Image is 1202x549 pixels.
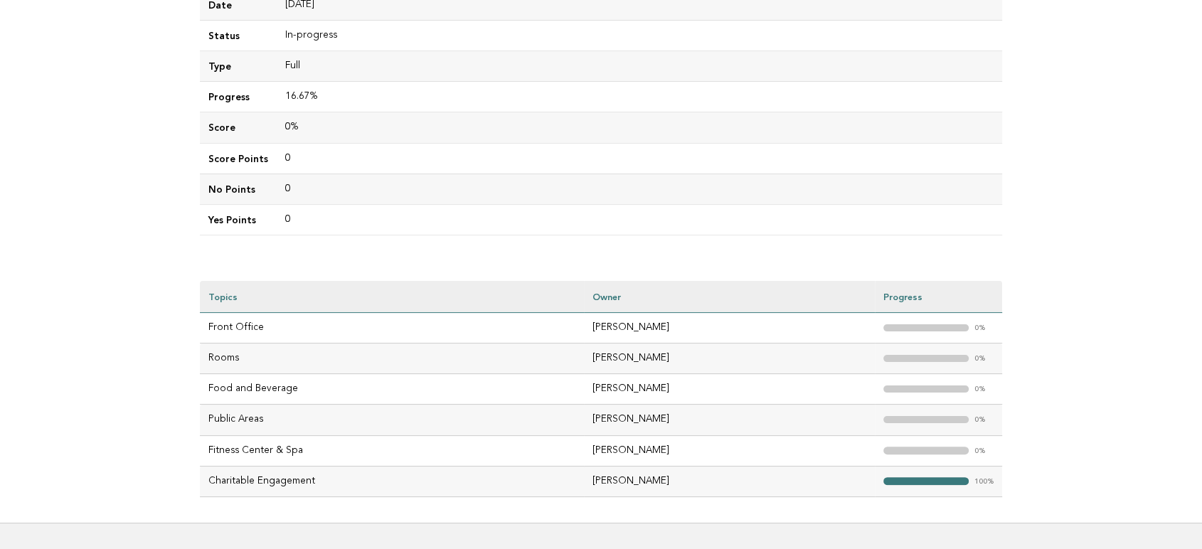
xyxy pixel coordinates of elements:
em: 0% [974,447,987,455]
em: 0% [974,355,987,363]
th: Progress [875,281,1002,313]
td: 0 [277,143,1002,174]
td: [PERSON_NAME] [584,313,875,343]
td: 0 [277,174,1002,204]
td: [PERSON_NAME] [584,435,875,466]
td: 0 [277,204,1002,235]
strong: "> [883,477,969,485]
td: Food and Beverage [200,374,584,405]
td: Charitable Engagement [200,466,584,496]
th: Topics [200,281,584,313]
em: 0% [974,385,987,393]
td: Progress [200,82,277,112]
td: 16.67% [277,82,1002,112]
em: 100% [974,478,994,486]
td: Public Areas [200,405,584,435]
td: Yes Points [200,204,277,235]
em: 0% [974,416,987,424]
em: 0% [974,324,987,332]
td: 0% [277,112,1002,143]
td: Type [200,51,277,82]
td: Fitness Center & Spa [200,435,584,466]
td: [PERSON_NAME] [584,466,875,496]
td: Front Office [200,313,584,343]
td: Rooms [200,343,584,374]
td: Score Points [200,143,277,174]
td: Score [200,112,277,143]
td: [PERSON_NAME] [584,405,875,435]
td: Status [200,21,277,51]
td: In-progress [277,21,1002,51]
td: No Points [200,174,277,204]
td: [PERSON_NAME] [584,374,875,405]
th: Owner [584,281,875,313]
td: Full [277,51,1002,82]
td: [PERSON_NAME] [584,343,875,374]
